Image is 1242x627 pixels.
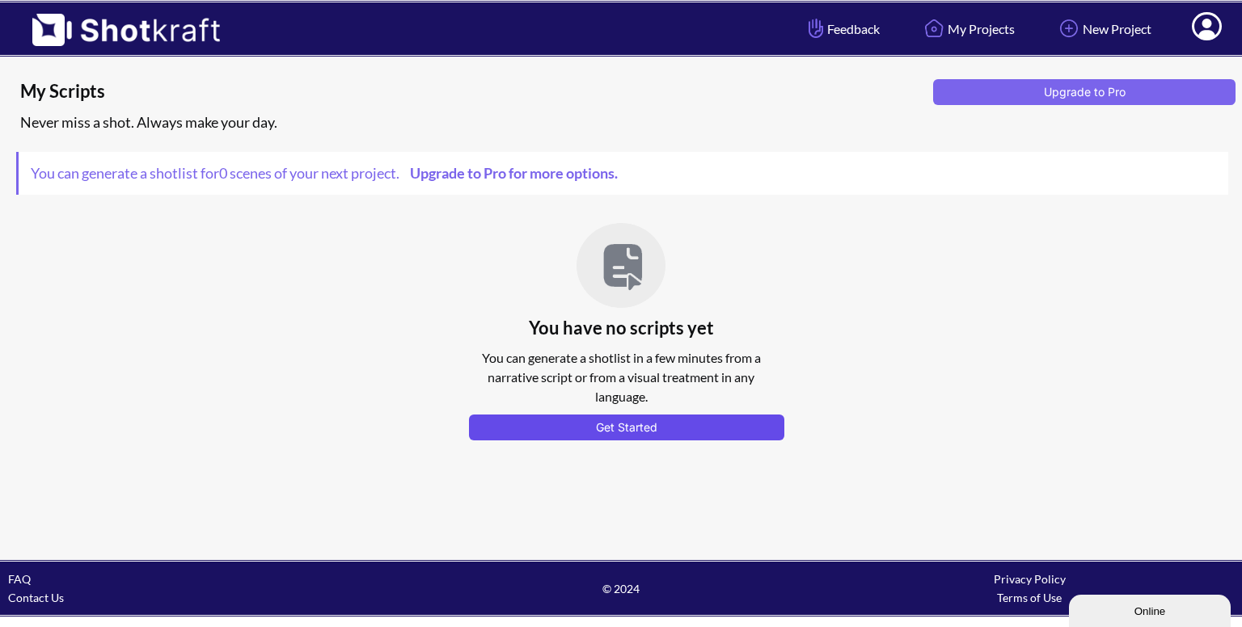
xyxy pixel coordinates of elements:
img: Hand Icon [805,15,827,42]
div: You can generate a shotlist in a few minutes from a narrative script or from a visual treatment i... [459,344,783,410]
div: Privacy Policy [826,570,1234,588]
iframe: chat widget [1069,591,1234,627]
a: Contact Us [8,591,64,604]
a: My Projects [908,7,1027,50]
span: © 2024 [416,579,825,598]
span: Feedback [805,19,880,38]
button: Upgrade to Pro [933,79,1236,105]
img: Home Icon [920,15,948,42]
span: My Scripts [20,79,927,103]
span: 0 scenes of your next project. [219,164,626,182]
div: You have no scripts yet [459,211,783,344]
div: Never miss a shot. Always make your day. [16,109,1234,136]
a: Upgrade to Pro for more options. [399,164,626,182]
div: Terms of Use [826,588,1234,607]
img: FilePointer Icon [577,223,665,308]
span: You can generate a shotlist for [19,152,638,195]
button: Get Started [469,414,784,440]
a: FAQ [8,572,31,586]
img: Add Icon [1055,15,1083,42]
a: New Project [1043,7,1164,50]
